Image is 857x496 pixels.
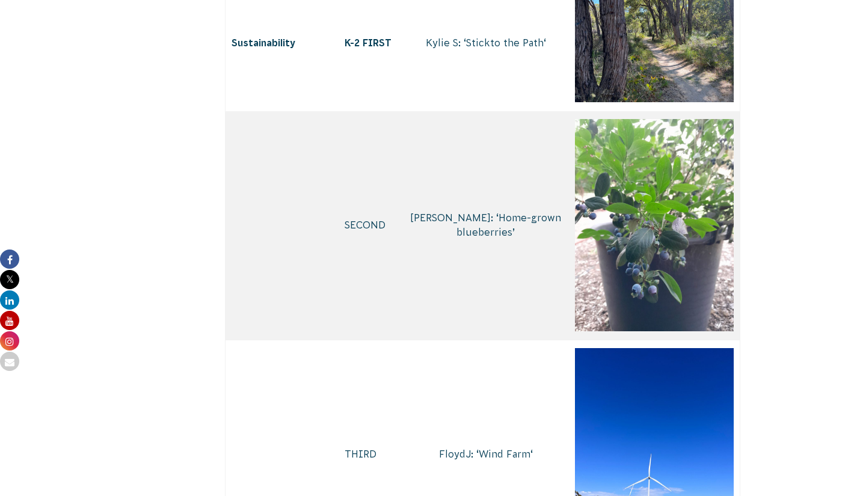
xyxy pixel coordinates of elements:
span: Wind Farm [479,449,530,459]
span: THIRD [345,449,376,459]
span: to the Path [490,37,544,48]
span: Sustainability [232,37,295,48]
span: o [448,449,454,459]
span: k [484,37,490,48]
span: : ‘ ‘ [471,449,533,459]
span: K-2 FIRST [345,37,392,48]
span: [PERSON_NAME]: ‘ [410,212,561,237]
span: Home-grown blueberries’ [456,212,561,237]
span: Stic [466,37,484,48]
span: SECOND [345,219,385,230]
span: ylie S: ‘ ‘ [432,37,546,48]
span: K [426,37,432,48]
span: J [465,449,471,459]
span: yd [454,449,465,459]
span: Fl [439,449,448,459]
